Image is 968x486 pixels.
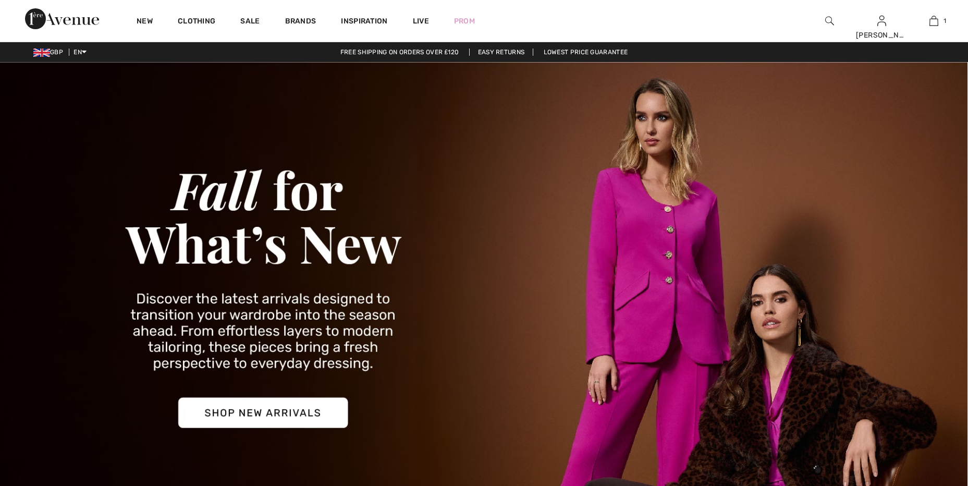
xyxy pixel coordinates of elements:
[908,15,959,27] a: 1
[469,48,534,56] a: Easy Returns
[332,48,468,56] a: Free shipping on orders over ₤120
[413,16,429,27] a: Live
[240,17,260,28] a: Sale
[929,15,938,27] img: My Bag
[902,455,958,481] iframe: Opens a widget where you can chat to one of our agents
[944,16,946,26] span: 1
[73,48,87,56] span: EN
[535,48,636,56] a: Lowest Price Guarantee
[137,17,153,28] a: New
[33,48,67,56] span: GBP
[877,16,886,26] a: Sign In
[877,15,886,27] img: My Info
[856,30,907,41] div: [PERSON_NAME]
[454,16,475,27] a: Prom
[341,17,387,28] span: Inspiration
[33,48,50,57] img: UK Pound
[25,8,99,29] img: 1ère Avenue
[825,15,834,27] img: search the website
[178,17,215,28] a: Clothing
[285,17,316,28] a: Brands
